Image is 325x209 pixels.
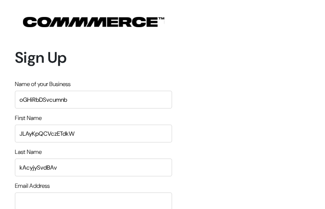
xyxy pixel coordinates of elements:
[15,181,50,190] label: Email Address
[23,17,164,27] img: COMMMERCE
[15,148,42,156] label: Last Name
[15,114,42,123] label: First Name
[15,48,172,67] h1: Sign Up
[15,80,71,89] label: Name of your Business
